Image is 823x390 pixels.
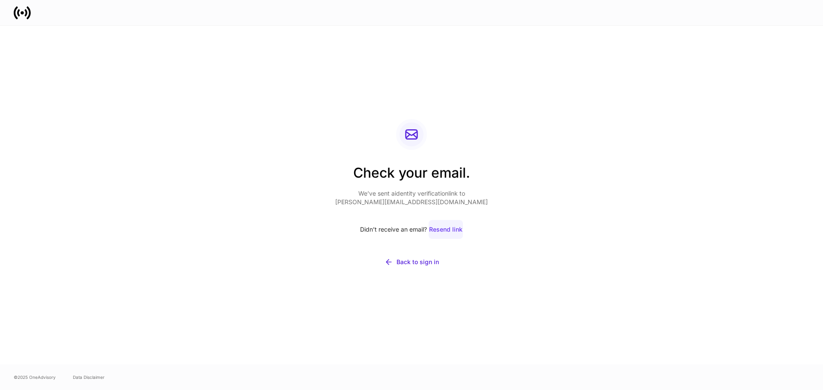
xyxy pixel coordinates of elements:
p: We’ve sent a identity verification link to [PERSON_NAME][EMAIL_ADDRESS][DOMAIN_NAME] [335,189,488,206]
div: Back to sign in [396,258,439,266]
a: Data Disclaimer [73,374,105,381]
div: Didn’t receive an email? [335,220,488,239]
span: © 2025 OneAdvisory [14,374,56,381]
div: Resend link [429,225,463,234]
button: Back to sign in [335,253,488,271]
h2: Check your email. [335,164,488,189]
button: Resend link [429,220,463,239]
